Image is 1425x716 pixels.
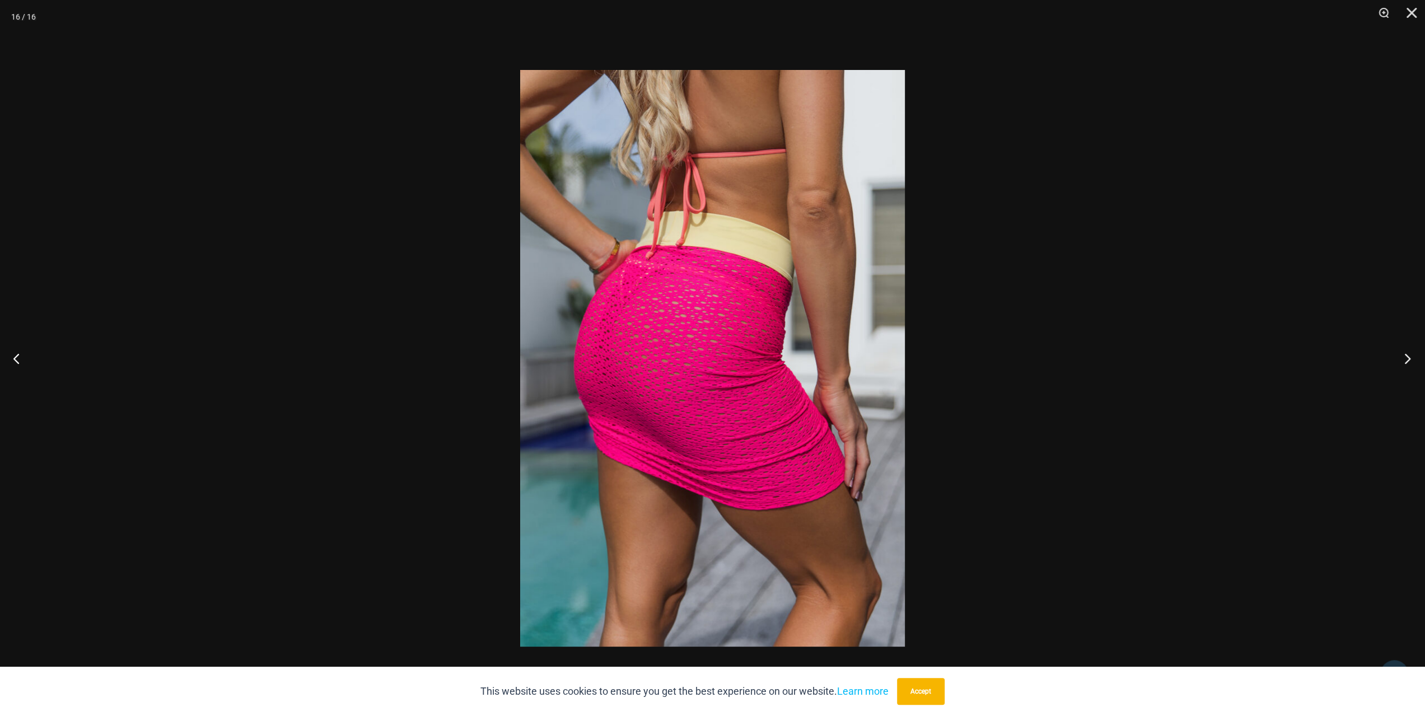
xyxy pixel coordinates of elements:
button: Next [1383,330,1425,386]
img: Bubble Mesh Highlight Pink 309 Top 5404 Skirt 02 [520,70,905,647]
button: Accept [897,678,945,705]
a: Learn more [837,685,889,697]
p: This website uses cookies to ensure you get the best experience on our website. [480,683,889,700]
div: 16 / 16 [11,8,36,25]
